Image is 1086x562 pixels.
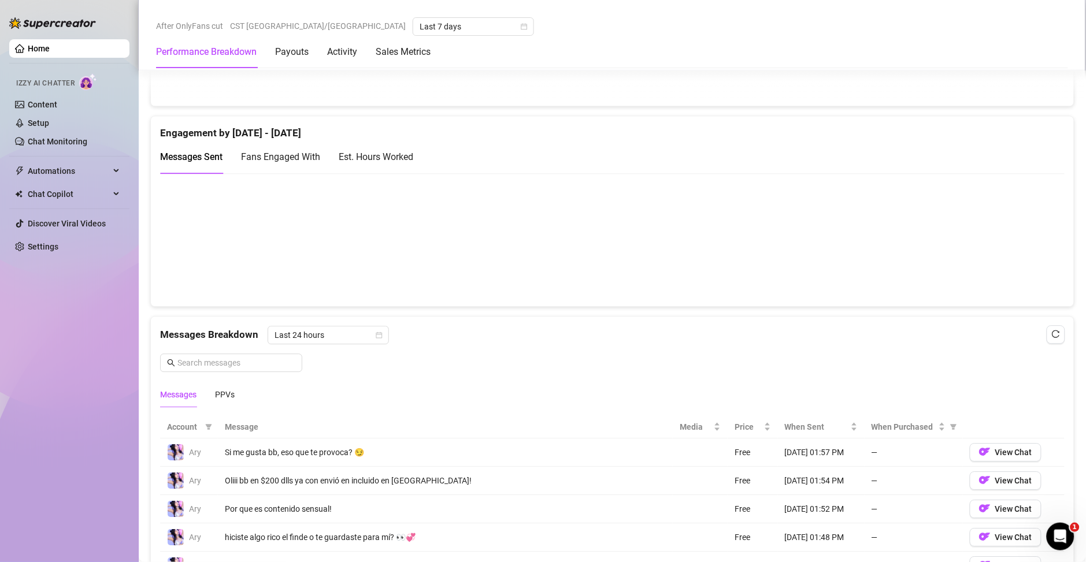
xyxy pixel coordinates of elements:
[995,448,1032,457] span: View Chat
[995,476,1032,485] span: View Chat
[778,495,865,523] td: [DATE] 01:52 PM
[778,467,865,495] td: [DATE] 01:54 PM
[1052,330,1060,338] span: reload
[189,476,201,485] span: Ary
[28,137,87,146] a: Chat Monitoring
[15,166,24,176] span: thunderbolt
[189,448,201,457] span: Ary
[728,416,778,438] th: Price
[420,18,527,35] span: Last 7 days
[9,17,96,29] img: logo-BBDzfeDw.svg
[995,504,1032,513] span: View Chat
[778,438,865,467] td: [DATE] 01:57 PM
[225,503,666,515] div: Por que es contenido sensual!
[189,533,201,542] span: Ary
[970,443,1041,461] button: OFView Chat
[189,504,201,513] span: Ary
[376,45,431,59] div: Sales Metrics
[680,420,711,433] span: Media
[970,450,1041,459] a: OFView Chat
[177,356,295,369] input: Search messages
[225,531,666,544] div: hiciste algo rico el finde o te guardaste para mí? 👀💞
[275,326,382,344] span: Last 24 hours
[79,73,97,90] img: AI Chatter
[225,446,666,459] div: Si me gusta bb, eso que te provoca? 😏
[218,416,673,438] th: Message
[950,423,957,430] span: filter
[785,420,848,433] span: When Sent
[970,471,1041,490] button: OFView Chat
[167,420,201,433] span: Account
[778,416,865,438] th: When Sent
[28,162,110,180] span: Automations
[376,332,383,338] span: calendar
[979,503,991,514] img: OF
[970,507,1041,516] a: OFView Chat
[28,242,58,251] a: Settings
[728,467,778,495] td: Free
[728,495,778,523] td: Free
[327,45,357,59] div: Activity
[160,388,197,401] div: Messages
[865,438,963,467] td: —
[241,151,320,162] span: Fans Engaged With
[28,219,106,228] a: Discover Viral Videos
[205,423,212,430] span: filter
[970,500,1041,518] button: OFView Chat
[865,523,963,552] td: —
[979,531,991,542] img: OF
[339,150,413,164] div: Est. Hours Worked
[28,185,110,203] span: Chat Copilot
[160,116,1065,141] div: Engagement by [DATE] - [DATE]
[865,467,963,495] td: —
[203,418,214,436] span: filter
[728,523,778,552] td: Free
[225,474,666,487] div: Oliii bb en $200 dlls ya con envió en incluido en [GEOGRAPHIC_DATA]!
[521,23,528,30] span: calendar
[16,78,75,89] span: Izzy AI Chatter
[970,535,1041,544] a: OFView Chat
[673,416,728,438] th: Media
[948,418,959,436] span: filter
[970,478,1041,487] a: OFView Chat
[160,151,223,162] span: Messages Sent
[865,495,963,523] td: —
[735,420,762,433] span: Price
[28,100,57,109] a: Content
[778,523,865,552] td: [DATE] 01:48 PM
[215,388,235,401] div: PPVs
[275,45,309,59] div: Payouts
[728,438,778,467] td: Free
[167,359,175,367] span: search
[168,529,184,545] img: Ary
[28,118,49,128] a: Setup
[28,44,50,53] a: Home
[865,416,963,438] th: When Purchased
[1070,523,1080,532] span: 1
[156,17,223,35] span: After OnlyFans cut
[970,528,1041,546] button: OFView Chat
[979,446,991,457] img: OF
[156,45,257,59] div: Performance Breakdown
[168,444,184,460] img: Ary
[979,474,991,486] img: OF
[15,190,23,198] img: Chat Copilot
[1047,523,1074,550] iframe: Intercom live chat
[995,533,1032,542] span: View Chat
[168,472,184,489] img: Ary
[872,420,936,433] span: When Purchased
[230,17,406,35] span: CST [GEOGRAPHIC_DATA]/[GEOGRAPHIC_DATA]
[160,326,1065,344] div: Messages Breakdown
[168,501,184,517] img: Ary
